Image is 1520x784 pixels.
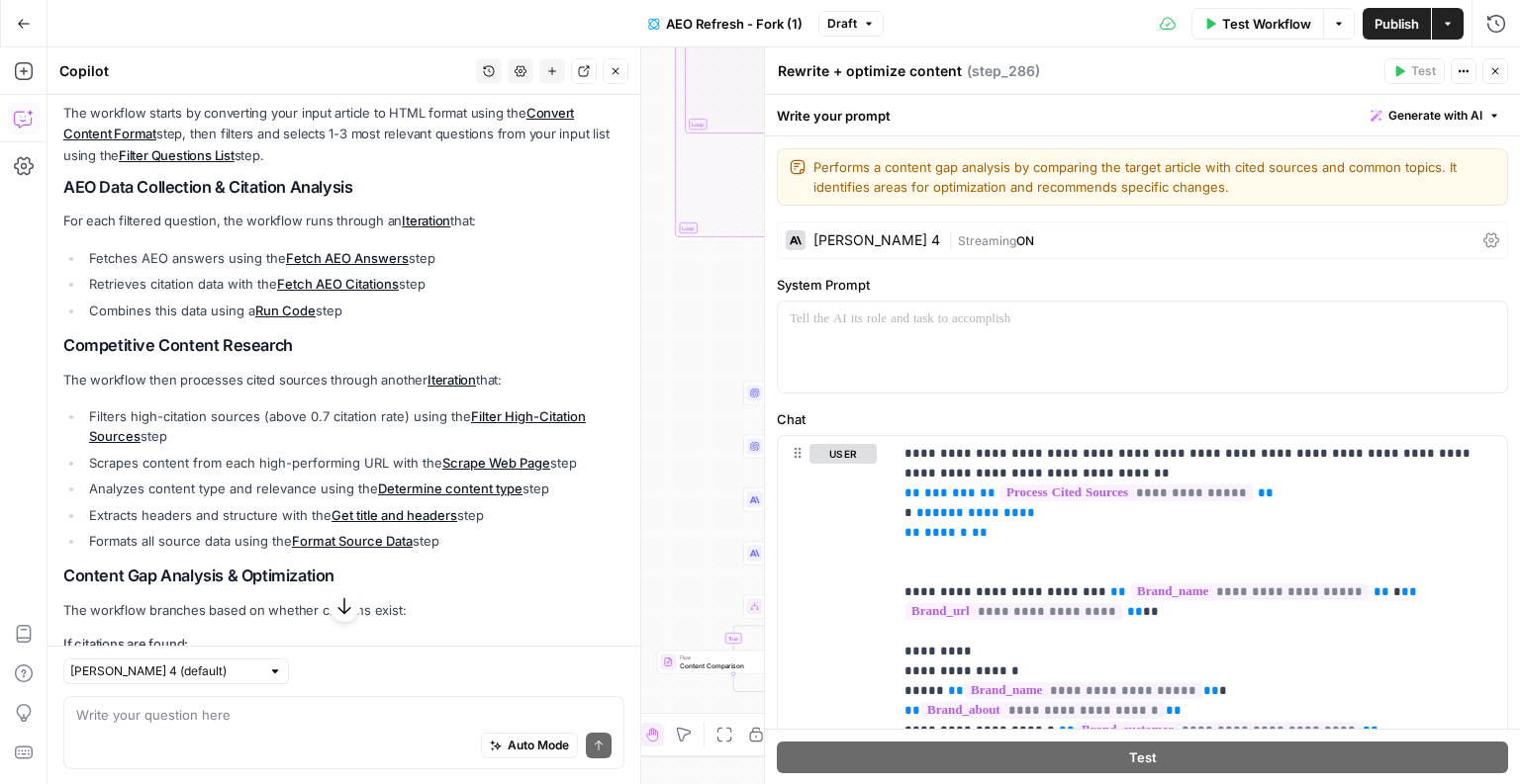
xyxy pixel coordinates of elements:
[1191,8,1323,40] button: Test Workflow
[765,95,1520,135] div: Write your prompt
[827,15,857,33] span: Draft
[63,178,624,197] h2: AEO Data Collection & Citation Analysis
[255,303,316,318] a: Run Code
[777,741,1508,773] button: Test
[292,533,413,549] a: Format Source Data
[743,382,897,405] div: LLM · GPT-5Generate Outline TableStep 258
[777,275,1508,295] label: System Prompt
[508,737,569,754] span: Auto Mode
[778,61,962,81] textarea: Rewrite + optimize content
[1411,62,1436,80] span: Test
[777,409,1508,429] label: Chat
[84,406,624,446] li: Filters high-citation sources (above 0.7 citation rate) using the step
[743,435,897,459] div: LLM · GPT-5Refine Outline TableStep 273
[70,661,260,681] input: Claude Sonnet 4 (default)
[63,370,624,391] p: The workflow then processes cited sources through another that:
[59,61,470,81] div: Copilot
[948,229,958,249] span: |
[1363,8,1431,40] button: Publish
[680,653,777,661] span: Flow
[813,157,1495,197] textarea: Performs a content gap analysis by comparing the target article with cited sources and common top...
[1375,14,1419,34] span: Publish
[1388,107,1482,125] span: Generate with AI
[809,444,877,464] button: user
[818,11,884,37] button: Draft
[442,455,550,471] a: Scrape Web Page
[332,507,457,523] a: Get title and headers
[84,505,624,525] li: Extracts headers and structure with the step
[743,542,897,566] div: LLM · [PERSON_NAME] 4Rewrite + optimize contentStep 278
[657,651,810,674] div: FlowContent ComparisonStep 250
[63,636,188,652] strong: If citations are found:
[1129,747,1157,767] span: Test
[84,274,624,294] li: Retrieves citation data with the step
[277,276,399,292] a: Fetch AEO Citations
[63,211,624,231] p: For each filtered question, the workflow runs through an that:
[1222,14,1311,34] span: Test Workflow
[680,660,777,670] span: Content Comparison
[63,600,624,621] p: The workflow branches based on whether citations exist:
[1363,103,1508,129] button: Generate with AI
[967,61,1040,81] span: ( step_286 )
[636,8,814,40] button: AEO Refresh - Fork (1)
[663,657,673,667] img: vrinnnclop0vshvmafd7ip1g7ohf
[378,480,522,496] a: Determine content type
[1016,233,1034,248] span: ON
[119,147,235,163] a: Filter Questions List
[743,488,897,512] div: LLM · [PERSON_NAME] 4Analyze Content GapsStep 274
[63,103,624,165] p: The workflow starts by converting your input article to HTML format using the step, then filters ...
[286,250,409,266] a: Fetch AEO Answers
[63,566,624,585] h2: Content Gap Analysis & Optimization
[63,336,624,355] h2: Competitive Content Research
[84,531,624,551] li: Formats all source data using the step
[666,14,803,34] span: AEO Refresh - Fork (1)
[84,248,624,268] li: Fetches AEO answers using the step
[813,233,940,247] div: [PERSON_NAME] 4
[743,595,897,619] div: ConditionIf Review Outputs....Step 249
[481,733,578,758] button: Auto Mode
[732,618,820,649] g: Edge from step_249 to step_250
[427,372,476,388] a: Iteration
[402,213,450,228] a: Iteration
[84,479,624,498] li: Analyzes content type and relevance using the step
[733,673,820,696] g: Edge from step_250 to step_249-conditional-end
[84,453,624,473] li: Scrapes content from each high-performing URL with the step
[958,233,1016,248] span: Streaming
[84,301,624,320] li: Combines this data using a step
[1384,58,1445,84] button: Test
